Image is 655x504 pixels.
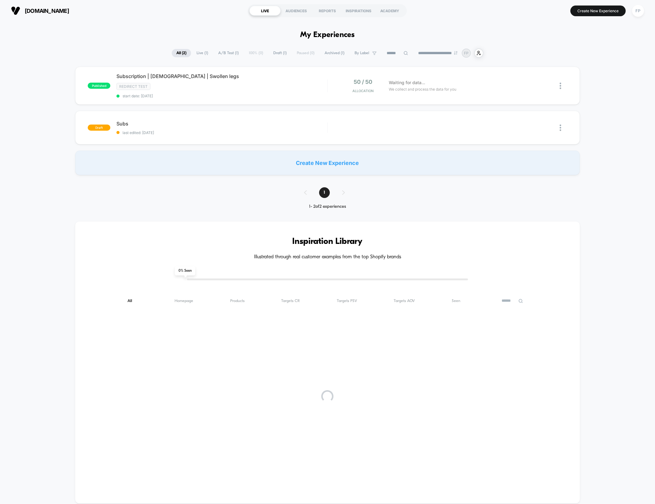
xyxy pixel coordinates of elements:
img: close [560,83,561,89]
span: 50 / 50 [354,79,372,85]
div: LIVE [249,6,281,16]
h4: Illustrated through real customer examples from the top Shopify brands [94,254,561,260]
div: INSPIRATIONS [343,6,374,16]
div: REPORTS [312,6,343,16]
span: All ( 2 ) [172,49,191,57]
div: Create New Experience [75,151,580,175]
span: Allocation [352,89,373,93]
img: close [560,125,561,131]
span: Draft ( 1 ) [269,49,291,57]
span: Homepage [175,299,193,303]
span: A/B Test ( 1 ) [214,49,243,57]
span: Redirect Test [116,83,150,90]
span: Waiting for data... [389,79,425,86]
p: FP [464,51,469,55]
div: FP [632,5,644,17]
div: ACADEMY [374,6,405,16]
span: Subs [116,121,327,127]
button: Create New Experience [570,6,626,16]
button: [DOMAIN_NAME] [9,6,71,16]
span: Targets CR [281,299,300,303]
div: 1 - 2 of 2 experiences [298,204,357,209]
span: Seen [452,299,460,303]
span: Archived ( 1 ) [320,49,349,57]
span: [DOMAIN_NAME] [25,8,69,14]
h1: My Experiences [300,31,355,39]
span: Subscription | [DEMOGRAPHIC_DATA] | Swollen legs [116,73,327,79]
span: We collect and process the data for you [389,86,456,92]
span: Products [230,299,245,303]
span: start date: [DATE] [116,94,327,98]
span: Live ( 1 ) [192,49,213,57]
button: FP [630,5,646,17]
h3: Inspiration Library [94,237,561,247]
span: 0 % Seen [175,266,195,275]
span: last edited: [DATE] [116,130,327,135]
img: end [454,51,458,55]
span: 1 [319,187,330,198]
span: Targets AOV [394,299,415,303]
div: AUDIENCES [281,6,312,16]
span: All [127,299,138,303]
span: draft [88,125,110,131]
img: Visually logo [11,6,20,15]
span: published [88,83,110,89]
span: By Label [355,51,369,55]
span: Targets PSV [337,299,357,303]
